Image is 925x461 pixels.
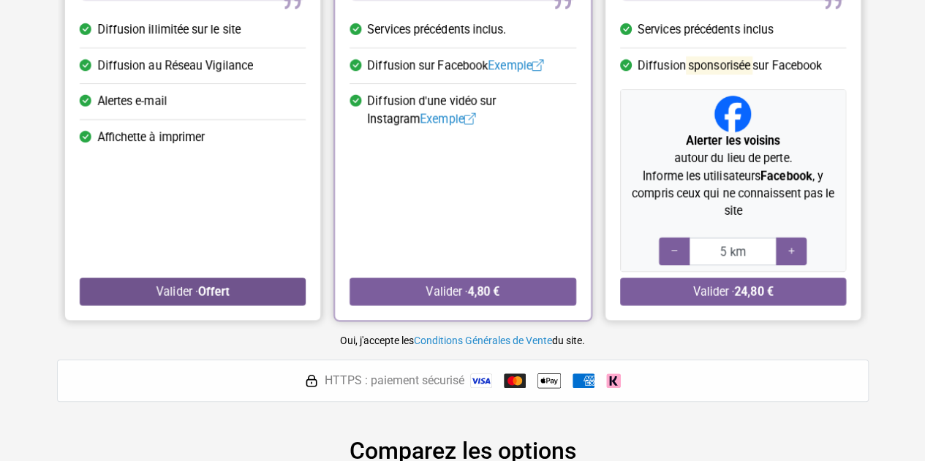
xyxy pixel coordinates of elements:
[367,57,543,75] span: Diffusion sur Facebook
[714,96,751,132] img: Facebook
[97,57,253,75] span: Diffusion au Réseau Vigilance
[626,132,839,167] p: autour du lieu de perte.
[367,21,506,39] span: Services précédents inclus.
[350,278,575,305] button: Valider ·4,80 €
[420,112,475,126] a: Exemple
[97,21,241,39] span: Diffusion illimitée sur le site
[340,335,585,346] small: Oui, j'accepte les du site.
[626,167,839,220] p: Informe les utilisateurs , y compris ceux qui ne connaissent pas le site
[325,372,464,389] span: HTTPS : paiement sécurisé
[606,373,621,388] img: Klarna
[470,373,492,388] img: Visa
[414,335,552,346] a: Conditions Générales de Vente
[467,284,499,298] strong: 4,80 €
[637,21,773,39] span: Services précédents inclus
[760,169,812,183] strong: Facebook
[367,93,575,128] span: Diffusion d'une vidéo sur Instagram
[573,373,594,388] img: American Express
[80,278,306,305] button: Valider ·Offert
[304,373,319,388] img: HTTPS : paiement sécurisé
[734,284,773,298] strong: 24,80 €
[637,57,821,75] span: Diffusion sur Facebook
[488,58,543,72] a: Exemple
[197,284,229,298] strong: Offert
[97,93,167,110] span: Alertes e-mail
[537,369,561,392] img: Apple Pay
[97,129,205,146] span: Affichette à imprimer
[685,134,779,148] strong: Alerter les voisins
[685,56,752,75] mark: sponsorisée
[504,373,526,388] img: Mastercard
[619,278,845,305] button: Valider ·24,80 €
